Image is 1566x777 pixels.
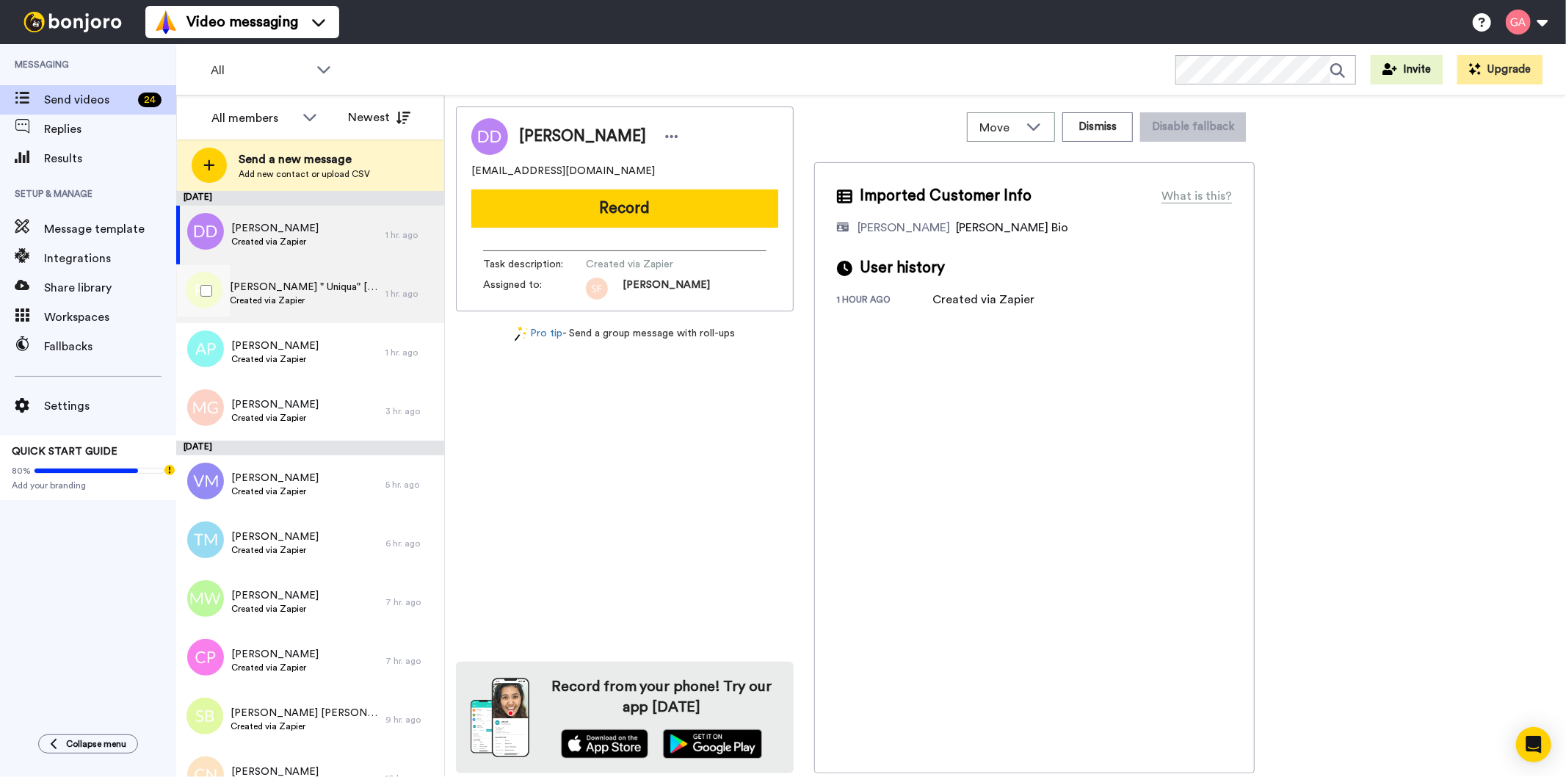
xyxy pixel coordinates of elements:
span: 80% [12,465,31,477]
button: Record [471,189,778,228]
div: 1 hour ago [837,294,932,308]
span: Message template [44,220,176,238]
span: QUICK START GUIDE [12,447,117,457]
img: tm.png [187,521,224,558]
span: [PERSON_NAME] [231,588,319,603]
span: Imported Customer Info [860,185,1032,207]
button: Upgrade [1457,55,1543,84]
span: Send videos [44,91,132,109]
img: dd.png [187,213,224,250]
div: [DATE] [176,191,444,206]
span: Created via Zapier [231,412,319,424]
img: cp.png [187,639,224,676]
div: [PERSON_NAME] [858,219,950,236]
img: sb.png [186,698,223,734]
span: Fallbacks [44,338,176,355]
span: Workspaces [44,308,176,326]
span: Created via Zapier [231,485,319,497]
span: Created via Zapier [231,236,319,247]
span: [PERSON_NAME] [231,221,319,236]
div: 9 hr. ago [385,714,437,726]
div: 5 hr. ago [385,479,437,491]
span: Created via Zapier [231,544,319,556]
img: playstore [663,729,762,759]
div: 1 hr. ago [385,229,437,241]
span: [PERSON_NAME] [623,278,710,300]
div: [DATE] [176,441,444,455]
div: 1 hr. ago [385,347,437,358]
span: All [211,62,309,79]
div: What is this? [1161,187,1232,205]
img: download [471,678,529,757]
img: magic-wand.svg [515,326,528,341]
button: Collapse menu [38,734,138,753]
span: Created via Zapier [231,353,319,365]
span: Send a new message [239,151,370,168]
span: Integrations [44,250,176,267]
span: [PERSON_NAME] [519,126,646,148]
span: Collapse menu [66,738,126,750]
span: Created via Zapier [586,257,725,272]
span: Created via Zapier [231,662,319,673]
div: Open Intercom Messenger [1516,727,1551,762]
div: 6 hr. ago [385,538,437,549]
span: Created via Zapier [230,294,378,306]
img: ap.png [187,330,224,367]
span: [PERSON_NAME] Bio [956,222,1068,234]
div: 7 hr. ago [385,655,437,667]
div: Tooltip anchor [163,463,176,477]
span: Add your branding [12,480,164,491]
img: vm.png [187,463,224,499]
img: sf.png [586,278,608,300]
img: appstore [561,729,648,759]
img: bj-logo-header-white.svg [18,12,128,32]
span: Settings [44,397,176,415]
div: All members [211,109,295,127]
span: [PERSON_NAME] [231,471,319,485]
img: Image of Dacia Dills [471,118,508,155]
button: Newest [337,103,421,132]
div: 3 hr. ago [385,405,437,417]
h4: Record from your phone! Try our app [DATE] [544,676,779,718]
button: Disable fallback [1140,112,1246,142]
span: User history [860,257,945,279]
span: [PERSON_NAME] [PERSON_NAME] [231,706,378,720]
span: Move [979,119,1019,137]
div: 24 [138,93,162,107]
span: Created via Zapier [231,720,378,732]
span: Results [44,150,176,167]
span: [PERSON_NAME] [231,647,319,662]
span: Created via Zapier [231,603,319,615]
button: Dismiss [1062,112,1133,142]
span: Video messaging [186,12,298,32]
div: 7 hr. ago [385,596,437,608]
img: mw.png [187,580,224,617]
span: [PERSON_NAME] [231,339,319,353]
button: Invite [1371,55,1443,84]
span: Add new contact or upload CSV [239,168,370,180]
span: [PERSON_NAME] " Uniqua" [PERSON_NAME] [230,280,378,294]
span: Task description : [483,257,586,272]
div: - Send a group message with roll-ups [456,326,794,341]
span: [PERSON_NAME] [231,397,319,412]
span: [PERSON_NAME] [231,530,319,544]
a: Pro tip [515,326,563,341]
div: 1 hr. ago [385,288,437,300]
img: mg.png [187,389,224,426]
img: vm-color.svg [154,10,178,34]
span: [EMAIL_ADDRESS][DOMAIN_NAME] [471,164,655,178]
span: Assigned to: [483,278,586,300]
span: Share library [44,279,176,297]
span: Replies [44,120,176,138]
div: Created via Zapier [932,291,1034,308]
